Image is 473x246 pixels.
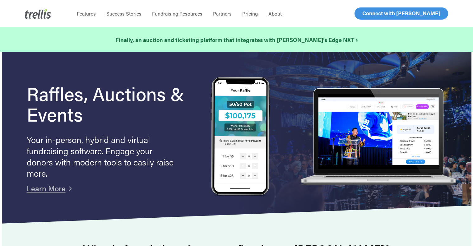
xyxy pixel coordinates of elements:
img: Trellis [25,9,51,19]
a: Fundraising Resources [147,11,208,17]
span: Pricing [242,10,258,17]
img: rafflelaptop_mac_optim.png [297,88,459,186]
span: Fundraising Resources [152,10,202,17]
a: Features [72,11,101,17]
a: Finally, an auction and ticketing platform that integrates with [PERSON_NAME]’s Edge NXT [115,35,358,44]
p: Your in-person, hybrid and virtual fundraising software. Engage your donors with modern tools to ... [27,134,176,179]
span: About [268,10,282,17]
a: Pricing [237,11,263,17]
span: Success Stories [106,10,141,17]
a: Learn More [27,183,66,193]
a: Partners [208,11,237,17]
h1: Raffles, Auctions & Events [27,83,192,124]
strong: Finally, an auction and ticketing platform that integrates with [PERSON_NAME]’s Edge NXT [115,36,358,44]
span: Connect with [PERSON_NAME] [362,9,440,17]
a: Connect with [PERSON_NAME] [355,7,448,20]
a: About [263,11,287,17]
span: Features [77,10,96,17]
span: Partners [213,10,232,17]
img: Trellis Raffles, Auctions and Event Fundraising [211,77,270,197]
a: Success Stories [101,11,147,17]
